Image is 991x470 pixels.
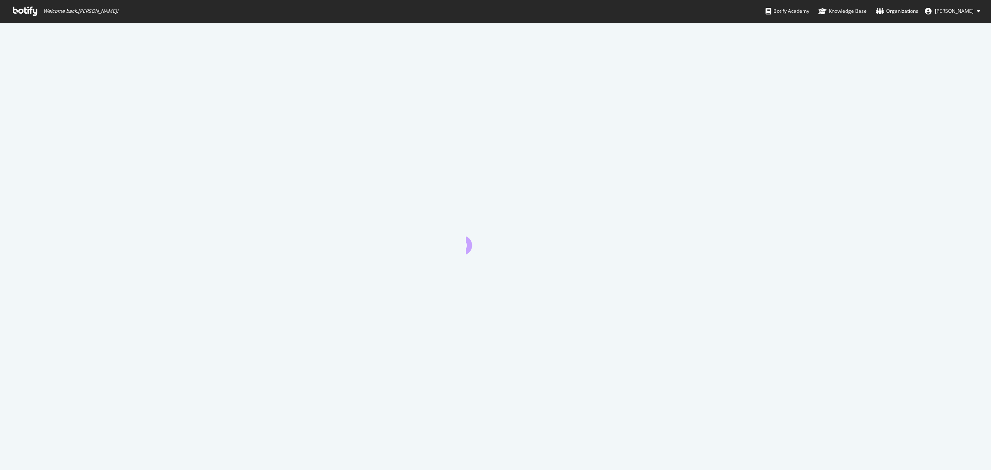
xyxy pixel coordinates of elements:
[766,7,809,15] div: Botify Academy
[818,7,867,15] div: Knowledge Base
[466,225,525,254] div: animation
[935,7,974,14] span: shweta raje
[876,7,918,15] div: Organizations
[43,8,118,14] span: Welcome back, [PERSON_NAME] !
[918,5,987,18] button: [PERSON_NAME]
